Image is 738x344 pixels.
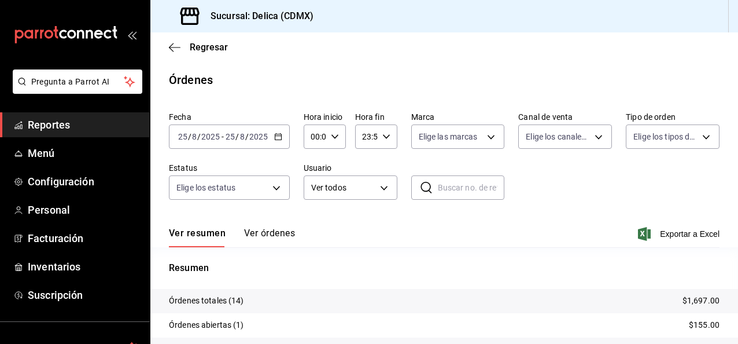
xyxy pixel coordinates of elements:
span: Suscripción [28,287,141,303]
p: $1,697.00 [682,295,719,307]
span: Ver todos [311,182,376,194]
p: Resumen [169,261,719,275]
span: Regresar [190,42,228,53]
span: / [197,132,201,141]
label: Marca [411,113,505,121]
a: Pregunta a Parrot AI [8,84,142,96]
input: -- [225,132,235,141]
span: Menú [28,145,141,161]
button: Ver resumen [169,228,226,247]
span: Elige los canales de venta [526,131,591,142]
input: -- [178,132,188,141]
button: Exportar a Excel [640,227,719,241]
input: -- [239,132,245,141]
label: Usuario [304,164,397,172]
label: Estatus [169,164,290,172]
div: navigation tabs [169,228,295,247]
span: Elige los tipos de orden [633,131,698,142]
span: / [188,132,191,141]
span: Elige los estatus [176,182,235,193]
h3: Sucursal: Delica (CDMX) [201,9,313,23]
input: ---- [201,132,220,141]
button: Regresar [169,42,228,53]
span: Reportes [28,117,141,133]
input: -- [191,132,197,141]
button: Pregunta a Parrot AI [13,69,142,94]
span: Elige las marcas [419,131,478,142]
div: Órdenes [169,71,213,89]
label: Hora fin [355,113,397,121]
span: Configuración [28,174,141,189]
input: Buscar no. de referencia [438,176,505,199]
label: Hora inicio [304,113,346,121]
input: ---- [249,132,268,141]
span: / [245,132,249,141]
p: Órdenes abiertas (1) [169,319,244,331]
label: Canal de venta [518,113,612,121]
span: Pregunta a Parrot AI [31,76,124,88]
button: open_drawer_menu [127,30,136,39]
span: Facturación [28,230,141,246]
button: Ver órdenes [244,228,295,247]
label: Tipo de orden [626,113,719,121]
p: $155.00 [689,319,719,331]
p: Órdenes totales (14) [169,295,244,307]
span: Inventarios [28,259,141,275]
span: / [235,132,239,141]
span: - [222,132,224,141]
label: Fecha [169,113,290,121]
span: Personal [28,202,141,218]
